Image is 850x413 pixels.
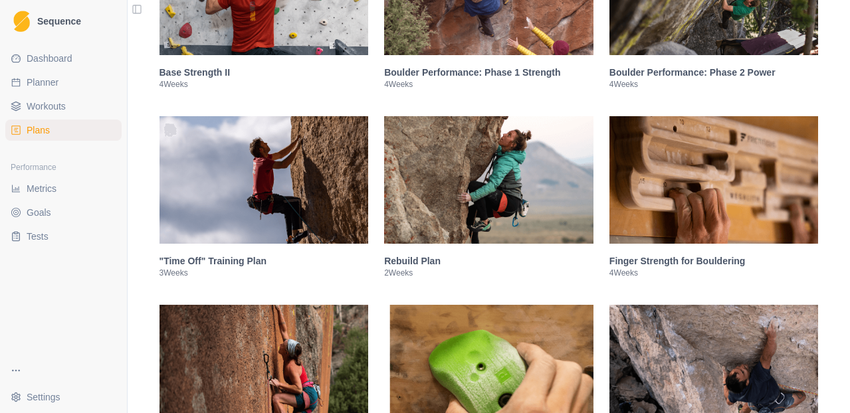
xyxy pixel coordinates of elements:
[5,120,122,141] a: Plans
[5,48,122,69] a: Dashboard
[13,11,30,33] img: Logo
[609,254,819,268] h3: Finger Strength for Bouldering
[5,386,122,408] button: Settings
[37,17,81,26] span: Sequence
[27,76,58,89] span: Planner
[609,66,819,79] h3: Boulder Performance: Phase 2 Power
[5,226,122,247] a: Tests
[5,202,122,223] a: Goals
[384,79,593,90] p: 4 Weeks
[27,100,66,113] span: Workouts
[159,254,369,268] h3: "Time Off" Training Plan
[159,116,369,244] img: "Time Off" Training Plan
[27,206,51,219] span: Goals
[5,5,122,37] a: LogoSequence
[609,116,819,244] img: Finger Strength for Bouldering
[159,268,369,278] p: 3 Weeks
[27,124,50,137] span: Plans
[384,254,593,268] h3: Rebuild Plan
[384,116,593,244] img: Rebuild Plan
[5,72,122,93] a: Planner
[27,52,72,65] span: Dashboard
[5,178,122,199] a: Metrics
[384,66,593,79] h3: Boulder Performance: Phase 1 Strength
[159,66,369,79] h3: Base Strength II
[609,79,819,90] p: 4 Weeks
[609,268,819,278] p: 4 Weeks
[384,268,593,278] p: 2 Weeks
[5,96,122,117] a: Workouts
[27,182,56,195] span: Metrics
[27,230,49,243] span: Tests
[159,79,369,90] p: 4 Weeks
[5,157,122,178] div: Performance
